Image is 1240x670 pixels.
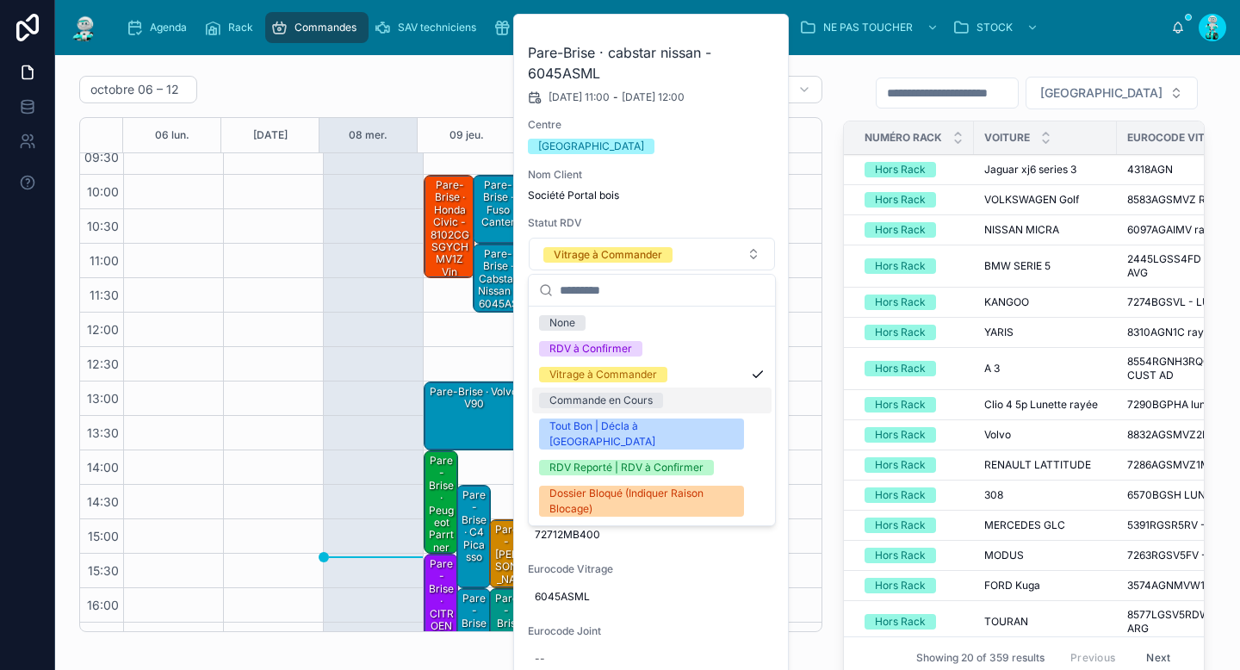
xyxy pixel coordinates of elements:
[865,578,964,593] a: Hors Rack
[984,458,1091,472] span: RENAULT LATTITUDE
[1127,193,1224,207] span: 8583AGSMVZ RAYÉ
[573,12,674,43] a: Parrainages
[427,453,456,580] div: Pare-Brise · peugeot parrtner teepee
[449,118,484,152] button: 09 jeu.
[865,614,964,630] a: Hors Rack
[865,457,964,473] a: Hors Rack
[984,615,1028,629] span: TOURAN
[535,590,769,604] span: 6045ASML
[490,589,521,656] div: Pare-Brise · Seat leon 2
[83,357,123,371] span: 12:30
[622,90,685,104] span: [DATE] 12:00
[535,652,545,666] div: --
[490,520,521,587] div: Pare-[PERSON_NAME]
[984,398,1107,412] a: Clio 4 5p Lunette rayée
[425,555,457,656] div: Pare-Brise · CITROEN C3
[253,118,288,152] button: [DATE]
[984,518,1107,532] a: MERCEDES GLC
[865,487,964,503] a: Hors Rack
[984,362,1107,375] a: A 3
[1127,549,1229,562] span: 7263RGSV5FV - DEF
[474,245,521,312] div: Pare-Brise · cabstar nissan - 6045ASML
[155,118,189,152] button: 06 lun.
[865,427,964,443] a: Hors Rack
[865,131,942,145] span: Numéro Rack
[984,488,1107,502] a: 308
[875,548,926,563] div: Hors Rack
[528,42,776,84] h2: Pare-Brise · cabstar nissan - 6045ASML
[549,341,632,357] div: RDV à Confirmer
[83,425,123,440] span: 13:30
[425,176,474,277] div: Pare-Brise · honda civic - 8102CGSGYCHMV1Z vin
[83,322,123,337] span: 12:00
[1127,326,1210,339] span: 8310AGN1C rayé
[947,12,1047,43] a: STOCK
[150,21,187,34] span: Agenda
[549,419,734,450] div: Tout Bon | Décla à [GEOGRAPHIC_DATA]
[83,494,123,509] span: 14:30
[538,139,644,154] div: [GEOGRAPHIC_DATA]
[984,193,1107,207] a: VOLKSWAGEN Golf
[528,118,776,132] span: Centre
[875,487,926,503] div: Hors Rack
[984,326,1107,339] a: YARIS
[865,192,964,208] a: Hors Rack
[554,247,662,263] div: Vitrage à Commander
[865,295,964,310] a: Hors Rack
[875,258,926,274] div: Hors Rack
[199,12,265,43] a: Rack
[460,487,489,565] div: Pare-Brise · C4 Picasso
[875,222,926,238] div: Hors Rack
[875,397,926,413] div: Hors Rack
[984,428,1107,442] a: Volvo
[114,9,1171,47] div: scrollable content
[875,325,926,340] div: Hors Rack
[398,21,476,34] span: SAV techniciens
[1127,131,1232,145] span: Eurocode Vitrage
[984,259,1051,273] span: BMW SERIE 5
[83,219,123,233] span: 10:30
[549,486,734,517] div: Dossier Bloqué (Indiquer Raison Blocage)
[1127,518,1228,532] span: 5391RGSR5RV - DEF
[349,118,387,152] button: 08 mer.
[529,307,775,525] div: Suggestions
[916,650,1045,664] span: Showing 20 of 359 results
[84,563,123,578] span: 15:30
[984,163,1107,177] a: Jaguar xj6 series 3
[1127,163,1173,177] span: 4318AGN
[549,460,704,475] div: RDV Reporté | RDV à Confirmer
[823,21,913,34] span: NE PAS TOUCHER
[613,90,618,104] span: -
[984,549,1024,562] span: MODUS
[535,528,769,542] span: 72712MB400
[976,21,1013,34] span: STOCK
[476,177,520,231] div: Pare-Brise · Fuso canter
[85,288,123,302] span: 11:30
[1127,488,1231,502] span: 6570BGSH LUNETTE
[83,184,123,199] span: 10:00
[794,12,947,43] a: NE PAS TOUCHER
[427,177,474,280] div: Pare-Brise · honda civic - 8102CGSGYCHMV1Z vin
[875,427,926,443] div: Hors Rack
[488,12,573,43] a: Cadeaux
[984,518,1065,532] span: MERCEDES GLC
[528,189,776,202] span: Société Portal bois
[549,315,575,331] div: None
[528,216,776,230] span: Statut RDV
[984,295,1107,309] a: KANGOO
[1026,77,1198,109] button: Select Button
[549,90,610,104] span: [DATE] 11:00
[549,367,657,382] div: Vitrage à Commander
[369,12,488,43] a: SAV techniciens
[875,295,926,310] div: Hors Rack
[984,579,1107,592] a: FORD Kuga
[875,518,926,533] div: Hors Rack
[984,223,1059,237] span: NISSAN MICRA
[984,295,1029,309] span: KANGOO
[121,12,199,43] a: Agenda
[1127,458,1238,472] span: 7286AGSMVZ1M RAYE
